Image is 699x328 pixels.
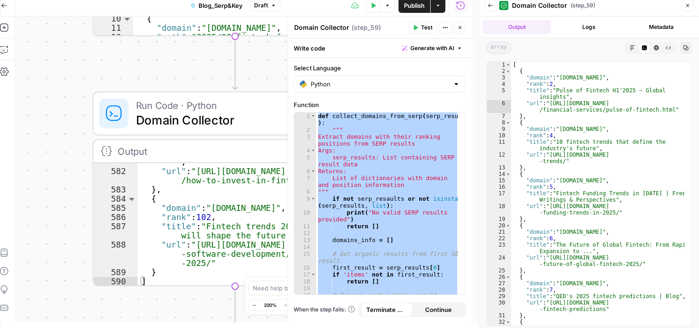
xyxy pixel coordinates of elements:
div: 2 [294,126,316,133]
div: 19 [487,216,511,222]
div: 10 [487,132,511,139]
span: array [486,42,511,54]
div: 18 [294,278,316,285]
div: 3 [487,74,511,81]
div: 1 [487,62,511,68]
span: Toggle code folding, rows 20 through 25 [506,222,511,229]
span: Blog_Serp&Key [199,1,243,10]
div: 31 [487,312,511,319]
g: Edge from step_53 to step_59 [233,36,238,90]
div: 4 [294,147,316,154]
div: 587 [94,222,138,240]
div: 15 [487,177,511,184]
div: 12 [294,230,316,237]
div: 25 [487,267,511,274]
div: 32 [487,319,511,325]
span: Toggle code folding, rows 9 through 11 [311,195,316,202]
textarea: Domain Collector [294,23,349,32]
span: Terminate Workflow [366,305,407,314]
div: 29 [487,293,511,300]
span: ( step_59 ) [352,23,381,32]
div: 8 [294,188,316,195]
span: Toggle code folding, rows 8 through 13 [506,119,511,126]
span: 200% [264,301,277,309]
span: Toggle code folding, rows 6 through 8 [311,168,316,175]
div: 585 [94,204,138,213]
span: Toggle code folding, rows 4 through 8 [311,147,316,154]
a: When the step fails: [294,305,355,314]
div: 11 [487,139,511,152]
div: 11 [94,23,133,33]
div: 24 [487,254,511,267]
span: Draft [254,1,268,10]
div: 26 [487,274,511,280]
div: 7 [294,175,316,188]
div: 8 [487,119,511,126]
div: 18 [487,203,511,216]
button: Continue [412,302,464,317]
label: Function [294,100,466,109]
div: 17 [294,271,316,278]
span: Publish [404,1,425,10]
div: 21 [487,229,511,235]
button: Test [409,22,437,34]
div: 16 [487,184,511,190]
div: 28 [487,287,511,293]
div: 1 [294,113,316,126]
span: Toggle code folding, rows 10 through 13 [122,14,132,23]
div: 9 [294,195,316,209]
div: 12 [94,33,133,51]
input: Python [311,79,449,89]
div: 14 [294,243,316,250]
div: 583 [94,185,138,194]
button: Logs [555,20,623,34]
div: 17 [487,190,511,203]
div: 590 [94,277,138,286]
div: 13 [294,237,316,243]
button: Metadata [627,20,695,34]
span: Toggle code folding, rows 1 through 30 [311,113,316,119]
span: Toggle code folding, rows 26 through 31 [506,274,511,280]
button: Generate with AI [398,42,466,54]
div: 22 [487,235,511,242]
span: Toggle code folding, rows 32 through 37 [506,319,511,325]
div: 2 [487,68,511,74]
div: 6 [294,168,316,175]
div: 19 [294,285,316,292]
div: 588 [94,240,138,268]
div: 589 [94,268,138,277]
div: 12 [487,152,511,164]
span: Toggle code folding, rows 17 through 18 [311,271,316,278]
span: Run Code · Python [136,98,322,113]
div: 6 [487,100,511,113]
div: 586 [94,213,138,222]
span: Domain Collector [512,1,567,10]
div: 20 [487,222,511,229]
div: 7 [487,113,511,119]
label: Select Language [294,63,466,73]
div: 9 [487,126,511,132]
div: 20 [294,292,316,299]
div: Write code [288,39,472,57]
div: 14 [487,171,511,177]
div: 11 [294,223,316,230]
div: 4 [487,81,511,87]
span: ( step_59 ) [571,1,595,10]
span: Domain Collector [136,111,322,129]
div: 5 [294,154,316,168]
div: 16 [294,264,316,271]
div: 23 [487,242,511,254]
div: 5 [487,87,511,100]
div: Run Code · PythonDomain CollectorStep 59Output [93,91,378,286]
div: 582 [94,167,138,185]
div: 27 [487,280,511,287]
div: 10 [294,209,316,223]
span: Toggle code folding, rows 1 through 590 [506,62,511,68]
span: Test [421,23,432,32]
div: 30 [487,300,511,312]
span: Toggle code folding, rows 2 through 7 [506,68,511,74]
button: Output [483,20,551,34]
span: Generate with AI [410,44,454,52]
div: 13 [487,164,511,171]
